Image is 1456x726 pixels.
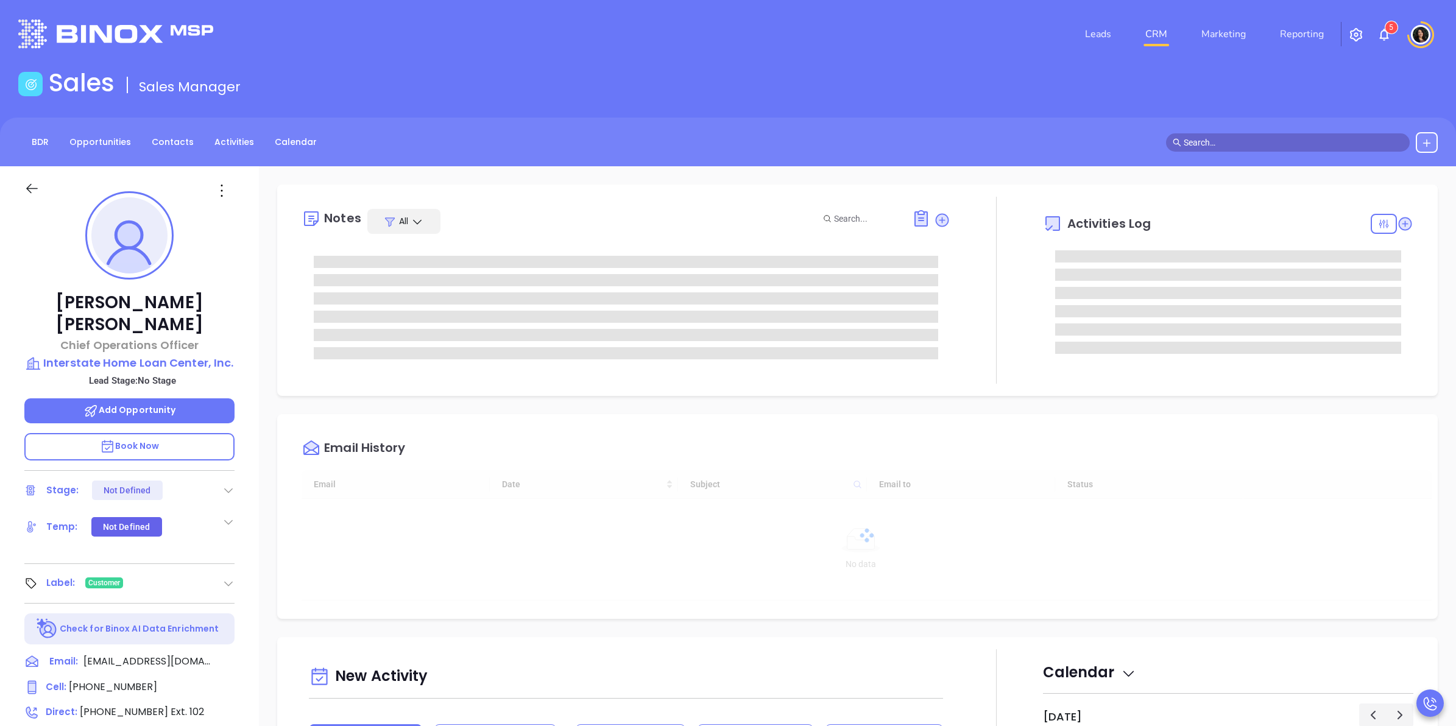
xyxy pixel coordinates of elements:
[24,354,235,372] a: Interstate Home Loan Center, Inc.
[80,705,168,719] span: [PHONE_NUMBER]
[324,212,361,224] div: Notes
[399,215,408,227] span: All
[168,705,204,719] span: Ext. 102
[24,337,235,353] p: Chief Operations Officer
[1184,136,1403,149] input: Search…
[24,292,235,336] p: [PERSON_NAME] [PERSON_NAME]
[46,518,78,536] div: Temp:
[37,618,58,640] img: Ai-Enrich-DaqCidB-.svg
[24,132,56,152] a: BDR
[324,442,405,458] div: Email History
[62,132,138,152] a: Opportunities
[1385,21,1398,33] sup: 5
[834,212,899,225] input: Search...
[1386,703,1413,726] button: Next day
[91,197,168,273] img: profile-user
[267,132,324,152] a: Calendar
[309,661,942,693] div: New Activity
[207,132,261,152] a: Activities
[1377,27,1391,42] img: iconNotification
[88,576,121,590] span: Customer
[60,622,219,635] p: Check for Binox AI Data Enrichment
[1173,138,1181,147] span: search
[1411,25,1430,44] img: user
[46,680,66,693] span: Cell :
[69,680,157,694] span: [PHONE_NUMBER]
[139,77,241,96] span: Sales Manager
[46,705,77,718] span: Direct :
[1196,22,1251,46] a: Marketing
[1080,22,1116,46] a: Leads
[1275,22,1329,46] a: Reporting
[46,481,79,499] div: Stage:
[100,440,160,452] span: Book Now
[104,481,150,500] div: Not Defined
[18,19,213,48] img: logo
[1067,217,1151,230] span: Activities Log
[1349,27,1363,42] img: iconSetting
[103,517,150,537] div: Not Defined
[49,68,115,97] h1: Sales
[30,373,235,389] p: Lead Stage: No Stage
[1140,22,1172,46] a: CRM
[1359,703,1387,726] button: Previous day
[1043,710,1082,724] h2: [DATE]
[46,574,76,592] div: Label:
[49,654,78,670] span: Email:
[1043,662,1136,682] span: Calendar
[83,654,211,669] span: [EMAIL_ADDRESS][DOMAIN_NAME]
[83,404,176,416] span: Add Opportunity
[1389,23,1393,32] span: 5
[144,132,201,152] a: Contacts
